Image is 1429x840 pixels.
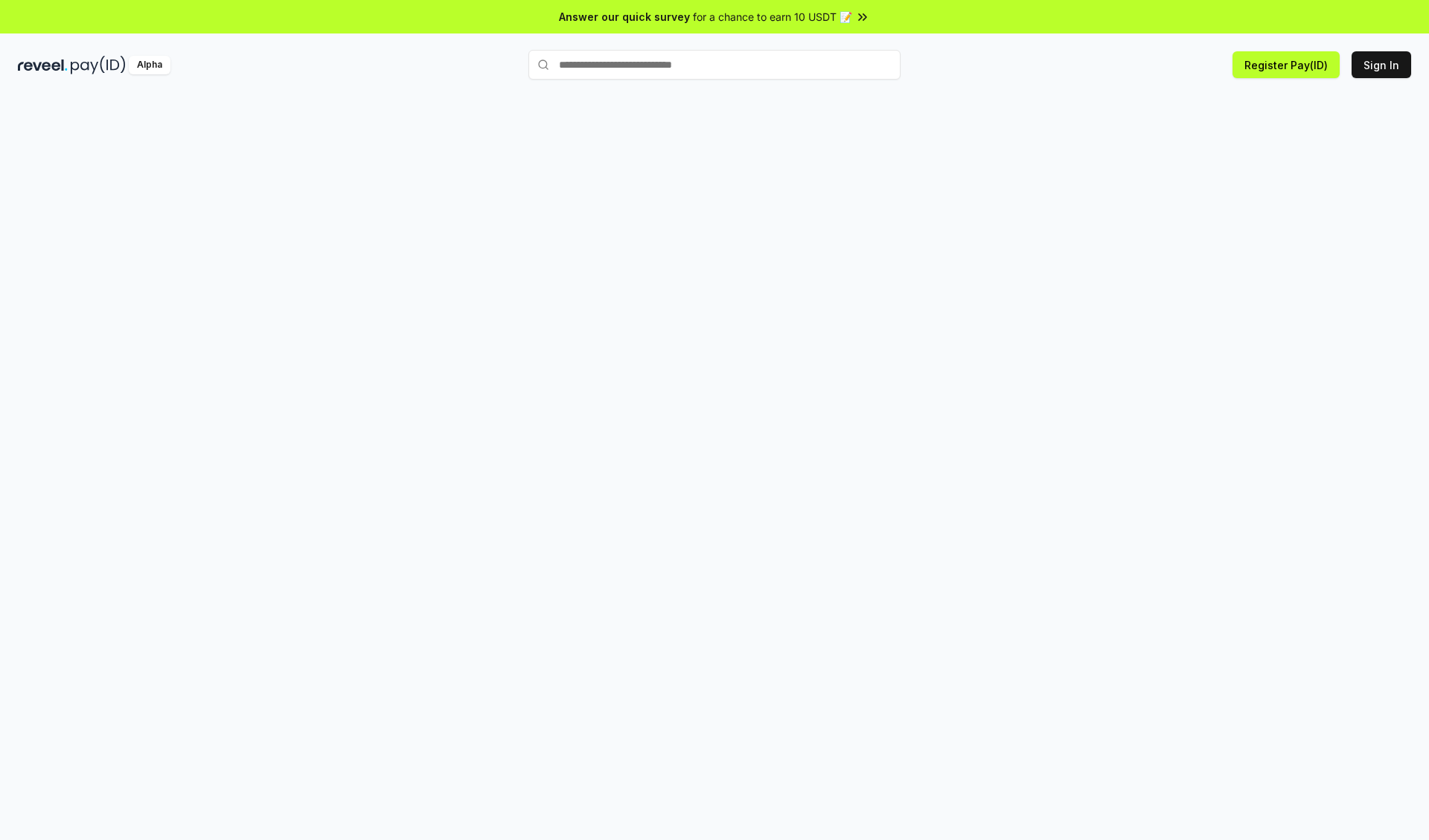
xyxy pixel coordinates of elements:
div: Alpha [129,56,170,74]
button: Sign In [1352,51,1411,78]
img: reveel_dark [18,56,68,74]
button: Register Pay(ID) [1233,51,1340,78]
span: for a chance to earn 10 USDT 📝 [693,9,852,25]
span: Answer our quick survey [559,9,690,25]
img: pay_id [71,56,126,74]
